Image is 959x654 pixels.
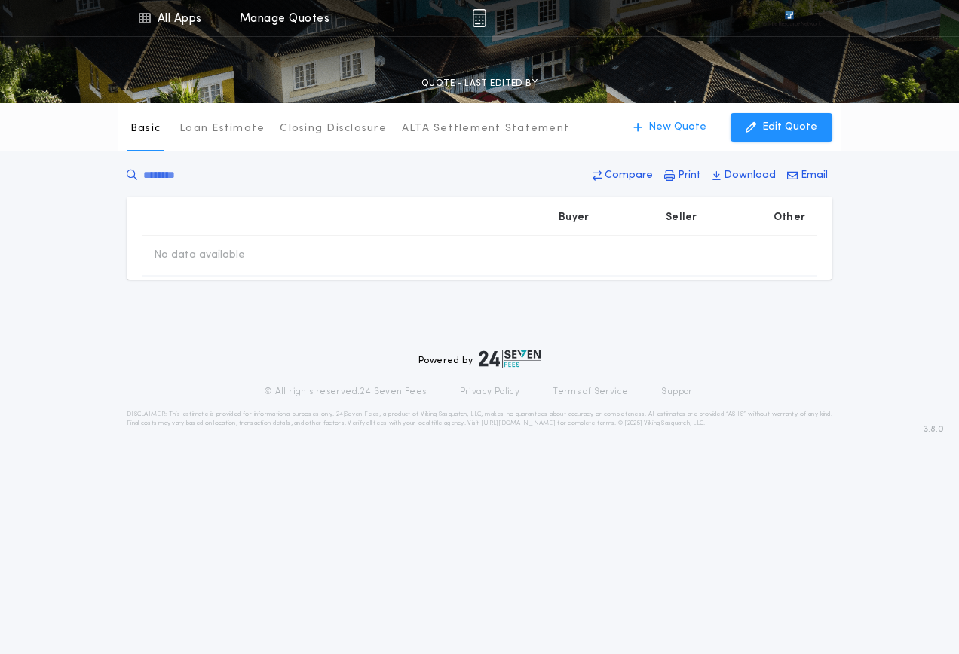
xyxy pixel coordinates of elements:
[678,168,701,183] p: Print
[758,11,821,26] img: vs-icon
[731,113,832,142] button: Edit Quote
[264,386,427,398] p: © All rights reserved. 24|Seven Fees
[559,210,589,225] p: Buyer
[661,386,695,398] a: Support
[666,210,697,225] p: Seller
[481,420,556,426] a: [URL][DOMAIN_NAME]
[783,162,832,189] button: Email
[127,410,832,428] p: DISCLAIMER: This estimate is provided for informational purposes only. 24|Seven Fees, a product o...
[130,121,161,136] p: Basic
[762,120,817,135] p: Edit Quote
[648,120,706,135] p: New Quote
[801,168,828,183] p: Email
[142,236,257,275] td: No data available
[179,121,265,136] p: Loan Estimate
[660,162,706,189] button: Print
[774,210,805,225] p: Other
[924,423,944,436] span: 3.8.0
[588,162,657,189] button: Compare
[402,121,569,136] p: ALTA Settlement Statement
[472,9,486,27] img: img
[724,168,776,183] p: Download
[280,121,387,136] p: Closing Disclosure
[553,386,628,398] a: Terms of Service
[418,350,541,368] div: Powered by
[460,386,520,398] a: Privacy Policy
[479,350,541,368] img: logo
[421,76,538,91] p: QUOTE - LAST EDITED BY
[618,113,722,142] button: New Quote
[605,168,653,183] p: Compare
[708,162,780,189] button: Download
